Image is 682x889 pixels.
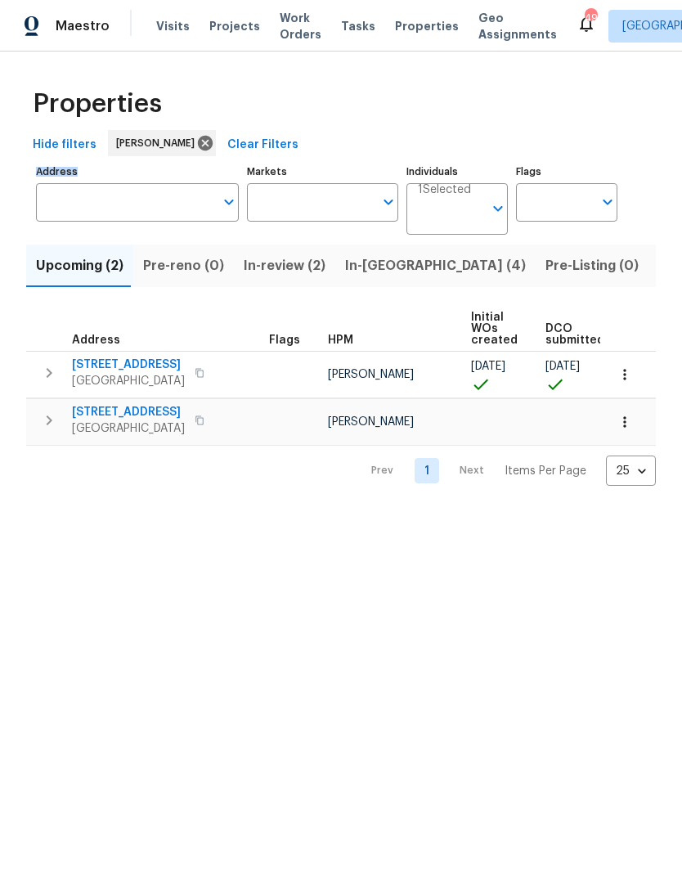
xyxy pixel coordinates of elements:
[471,361,505,372] span: [DATE]
[395,18,459,34] span: Properties
[406,167,508,177] label: Individuals
[487,197,509,220] button: Open
[280,10,321,43] span: Work Orders
[116,135,201,151] span: [PERSON_NAME]
[545,323,604,346] span: DCO submitted
[328,334,353,346] span: HPM
[545,254,639,277] span: Pre-Listing (0)
[471,312,518,346] span: Initial WOs created
[143,254,224,277] span: Pre-reno (0)
[345,254,526,277] span: In-[GEOGRAPHIC_DATA] (4)
[209,18,260,34] span: Projects
[415,458,439,483] a: Goto page 1
[244,254,325,277] span: In-review (2)
[26,130,103,160] button: Hide filters
[156,18,190,34] span: Visits
[247,167,399,177] label: Markets
[72,404,185,420] span: [STREET_ADDRESS]
[545,361,580,372] span: [DATE]
[377,191,400,213] button: Open
[478,10,557,43] span: Geo Assignments
[33,96,162,112] span: Properties
[341,20,375,32] span: Tasks
[328,369,414,380] span: [PERSON_NAME]
[596,191,619,213] button: Open
[328,416,414,428] span: [PERSON_NAME]
[56,18,110,34] span: Maestro
[269,334,300,346] span: Flags
[108,130,216,156] div: [PERSON_NAME]
[36,254,123,277] span: Upcoming (2)
[72,373,185,389] span: [GEOGRAPHIC_DATA]
[36,167,239,177] label: Address
[72,357,185,373] span: [STREET_ADDRESS]
[585,10,596,26] div: 49
[418,183,471,197] span: 1 Selected
[516,167,617,177] label: Flags
[356,456,656,486] nav: Pagination Navigation
[72,334,120,346] span: Address
[606,450,656,492] div: 25
[505,463,586,479] p: Items Per Page
[221,130,305,160] button: Clear Filters
[218,191,240,213] button: Open
[227,135,298,155] span: Clear Filters
[33,135,96,155] span: Hide filters
[72,420,185,437] span: [GEOGRAPHIC_DATA]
